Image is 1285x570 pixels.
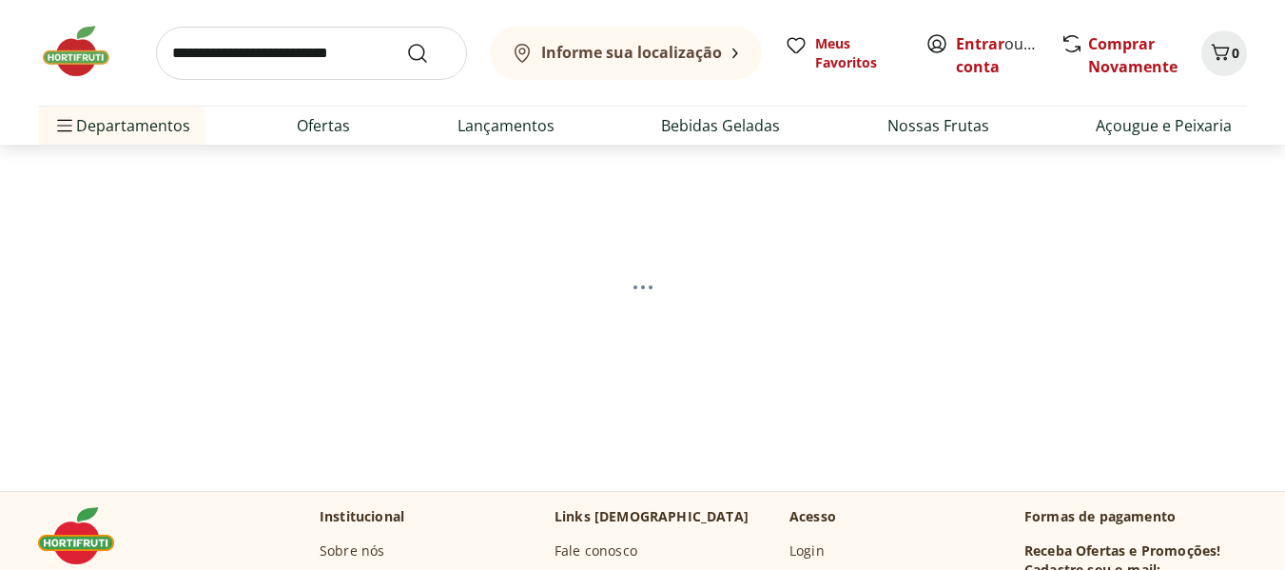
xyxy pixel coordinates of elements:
button: Menu [53,103,76,148]
a: Açougue e Peixaria [1096,114,1232,137]
p: Institucional [320,507,404,526]
h3: Receba Ofertas e Promoções! [1024,541,1220,560]
img: Hortifruti [38,507,133,564]
span: ou [956,32,1041,78]
b: Informe sua localização [541,42,722,63]
p: Acesso [789,507,836,526]
span: Meus Favoritos [815,34,903,72]
a: Nossas Frutas [887,114,989,137]
a: Meus Favoritos [785,34,903,72]
a: Login [789,541,825,560]
p: Links [DEMOGRAPHIC_DATA] [555,507,749,526]
a: Sobre nós [320,541,384,560]
button: Submit Search [406,42,452,65]
button: Carrinho [1201,30,1247,76]
button: Informe sua localização [490,27,762,80]
span: 0 [1232,44,1239,62]
a: Bebidas Geladas [661,114,780,137]
a: Criar conta [956,33,1061,77]
input: search [156,27,467,80]
img: Hortifruti [38,23,133,80]
a: Comprar Novamente [1088,33,1178,77]
a: Fale conosco [555,541,637,560]
span: Departamentos [53,103,190,148]
a: Lançamentos [458,114,555,137]
a: Ofertas [297,114,350,137]
p: Formas de pagamento [1024,507,1247,526]
a: Entrar [956,33,1004,54]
